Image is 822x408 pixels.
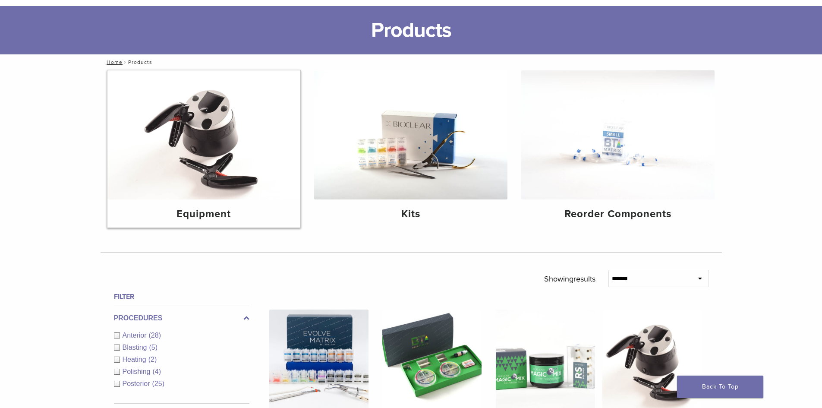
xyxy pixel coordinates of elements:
[314,70,507,228] a: Kits
[123,332,149,339] span: Anterior
[528,206,708,222] h4: Reorder Components
[123,344,149,351] span: Blasting
[114,206,294,222] h4: Equipment
[114,313,249,323] label: Procedures
[544,270,595,288] p: Showing results
[123,380,152,387] span: Posterior
[314,70,507,199] img: Kits
[321,206,501,222] h4: Kits
[152,368,161,375] span: (4)
[521,70,715,228] a: Reorder Components
[101,54,722,70] nav: Products
[149,332,161,339] span: (28)
[104,59,123,65] a: Home
[114,291,249,302] h4: Filter
[107,70,301,199] img: Equipment
[107,70,301,228] a: Equipment
[149,344,157,351] span: (5)
[123,368,153,375] span: Polishing
[123,356,148,363] span: Heating
[148,356,157,363] span: (2)
[677,376,763,398] a: Back To Top
[123,60,128,64] span: /
[521,70,715,199] img: Reorder Components
[152,380,164,387] span: (25)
